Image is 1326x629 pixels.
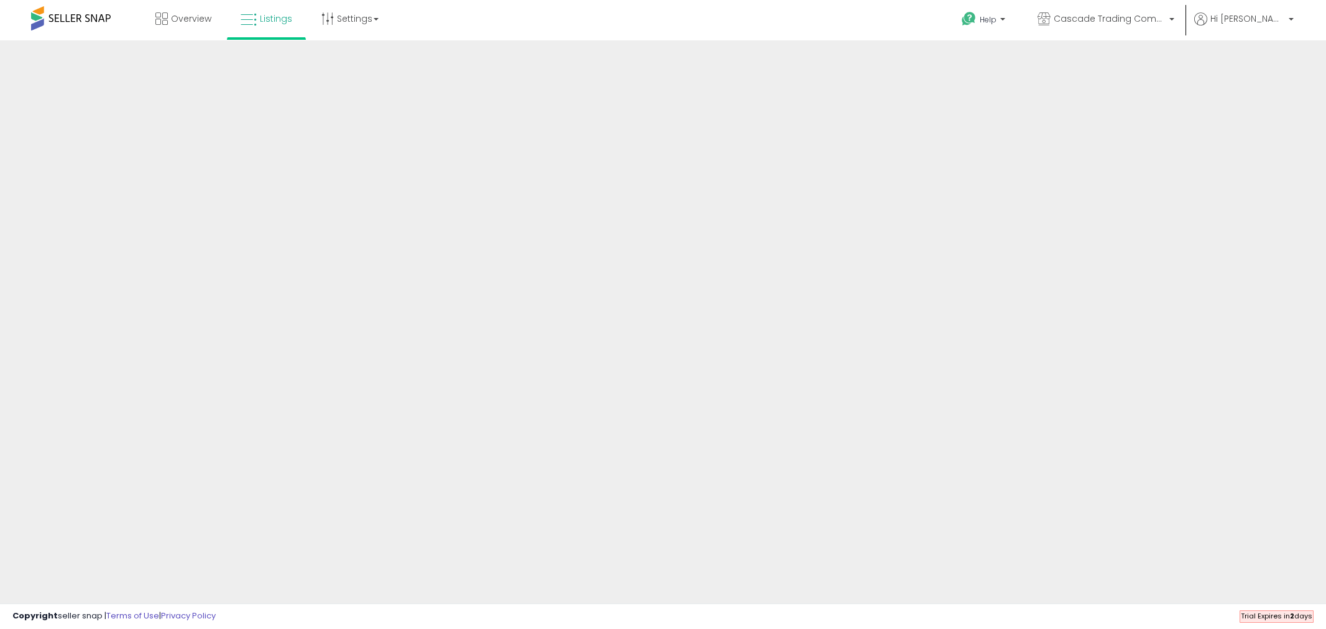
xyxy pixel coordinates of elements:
[1054,12,1166,25] span: Cascade Trading Company
[952,2,1018,40] a: Help
[961,11,977,27] i: Get Help
[171,12,211,25] span: Overview
[1194,12,1294,40] a: Hi [PERSON_NAME]
[260,12,292,25] span: Listings
[980,14,997,25] span: Help
[1210,12,1285,25] span: Hi [PERSON_NAME]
